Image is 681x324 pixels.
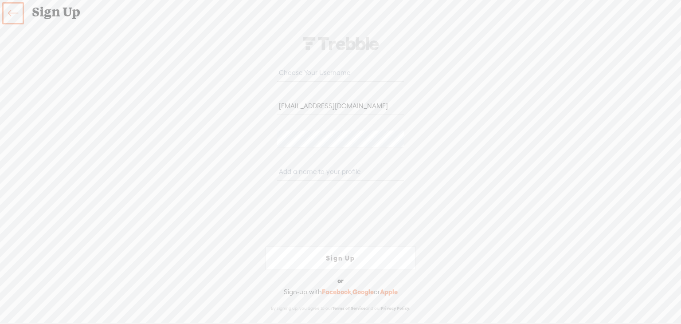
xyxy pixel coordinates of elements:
input: Enter Your Email [277,97,403,115]
iframe: reCAPTCHA [270,191,405,226]
div: or [337,274,344,288]
input: Choose Your Username [277,64,403,82]
a: Google [352,288,374,296]
div: Sign-up with , or [284,288,398,296]
div: By signing up, you agree to our and our . [263,301,418,316]
a: Sign Up [265,246,416,270]
a: Terms of Service [332,306,365,311]
input: Add a name to your profile [277,163,403,181]
a: Apple [380,288,398,296]
a: Privacy Policy [381,306,409,311]
a: Facebook [322,288,351,296]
